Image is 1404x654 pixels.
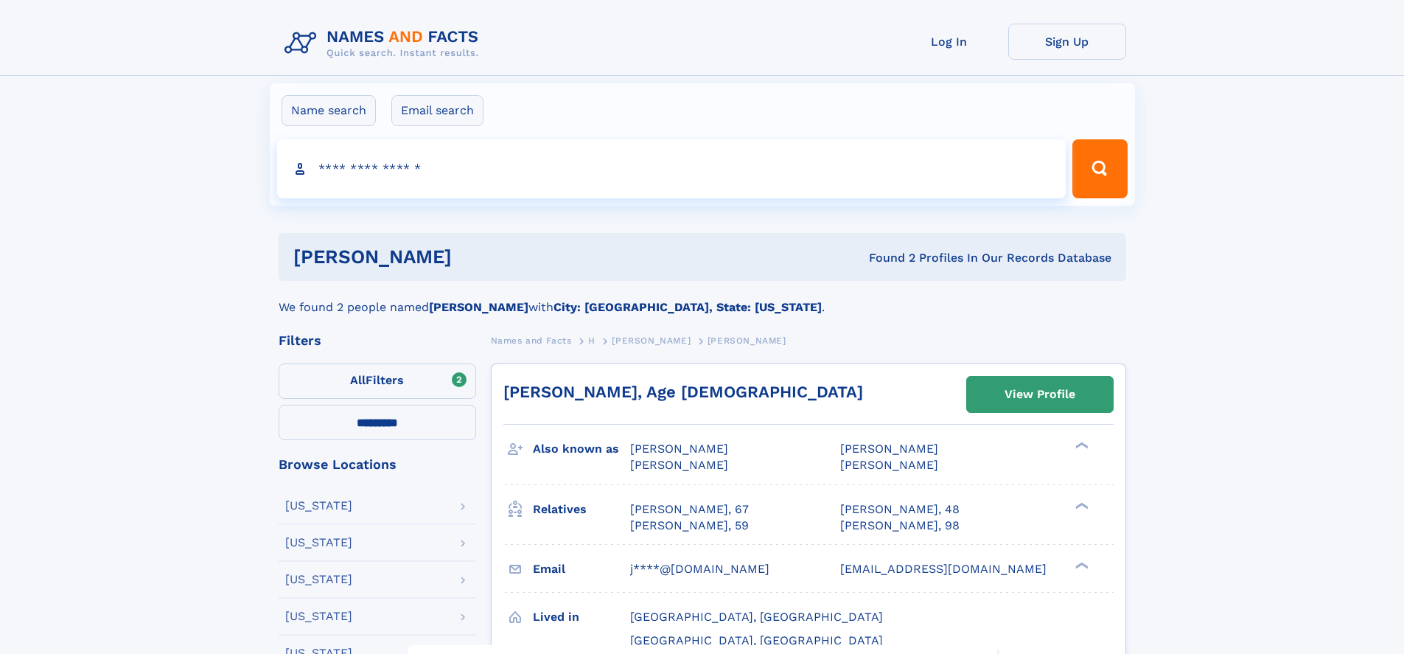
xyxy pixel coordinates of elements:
[503,383,863,401] a: [PERSON_NAME], Age [DEMOGRAPHIC_DATA]
[708,335,786,346] span: [PERSON_NAME]
[391,95,483,126] label: Email search
[1072,441,1089,451] div: ❯
[588,331,596,349] a: H
[890,24,1008,60] a: Log In
[840,518,960,534] a: [PERSON_NAME], 98
[285,574,352,585] div: [US_STATE]
[1072,501,1089,510] div: ❯
[279,363,476,399] label: Filters
[630,501,749,518] a: [PERSON_NAME], 67
[293,248,660,266] h1: [PERSON_NAME]
[840,458,938,472] span: [PERSON_NAME]
[612,331,691,349] a: [PERSON_NAME]
[840,442,938,456] span: [PERSON_NAME]
[279,281,1126,316] div: We found 2 people named with .
[491,331,572,349] a: Names and Facts
[1072,139,1127,198] button: Search Button
[429,300,528,314] b: [PERSON_NAME]
[630,442,728,456] span: [PERSON_NAME]
[840,562,1047,576] span: [EMAIL_ADDRESS][DOMAIN_NAME]
[533,436,630,462] h3: Also known as
[553,300,822,314] b: City: [GEOGRAPHIC_DATA], State: [US_STATE]
[279,458,476,471] div: Browse Locations
[282,95,376,126] label: Name search
[1072,560,1089,570] div: ❯
[533,605,630,630] h3: Lived in
[350,373,366,387] span: All
[285,500,352,512] div: [US_STATE]
[612,335,691,346] span: [PERSON_NAME]
[277,139,1066,198] input: search input
[967,377,1113,412] a: View Profile
[285,537,352,549] div: [US_STATE]
[1008,24,1126,60] a: Sign Up
[285,610,352,622] div: [US_STATE]
[630,458,728,472] span: [PERSON_NAME]
[533,497,630,522] h3: Relatives
[1005,378,1075,411] div: View Profile
[660,250,1111,266] div: Found 2 Profiles In Our Records Database
[533,557,630,582] h3: Email
[279,334,476,347] div: Filters
[630,610,883,624] span: [GEOGRAPHIC_DATA], [GEOGRAPHIC_DATA]
[279,24,491,63] img: Logo Names and Facts
[840,501,960,518] a: [PERSON_NAME], 48
[630,518,749,534] a: [PERSON_NAME], 59
[630,633,883,647] span: [GEOGRAPHIC_DATA], [GEOGRAPHIC_DATA]
[588,335,596,346] span: H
